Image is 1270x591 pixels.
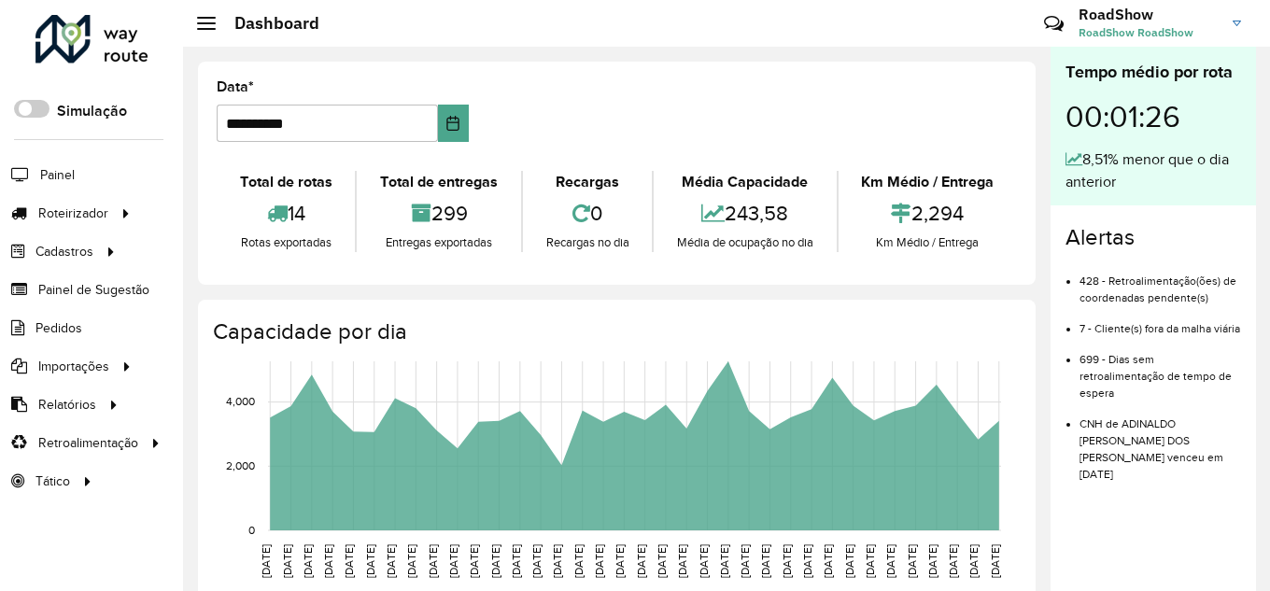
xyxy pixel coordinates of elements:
[361,171,515,193] div: Total de entregas
[361,233,515,252] div: Entregas exportadas
[926,544,938,578] text: [DATE]
[226,459,255,471] text: 2,000
[1065,60,1241,85] div: Tempo médio por rota
[57,100,127,122] label: Simulação
[302,544,314,578] text: [DATE]
[530,544,543,578] text: [DATE]
[947,544,959,578] text: [DATE]
[361,193,515,233] div: 299
[1034,4,1074,44] a: Contato Rápido
[510,544,522,578] text: [DATE]
[528,171,647,193] div: Recargas
[528,233,647,252] div: Recargas no dia
[843,233,1012,252] div: Km Médio / Entrega
[322,544,334,578] text: [DATE]
[405,544,417,578] text: [DATE]
[226,396,255,408] text: 4,000
[635,544,647,578] text: [DATE]
[438,105,469,142] button: Choose Date
[40,165,75,185] span: Painel
[38,280,149,300] span: Painel de Sugestão
[967,544,980,578] text: [DATE]
[385,544,397,578] text: [DATE]
[1065,148,1241,193] div: 8,51% menor que o dia anterior
[614,544,626,578] text: [DATE]
[343,544,355,578] text: [DATE]
[572,544,585,578] text: [DATE]
[35,318,82,338] span: Pedidos
[35,471,70,491] span: Tático
[248,524,255,536] text: 0
[658,233,831,252] div: Média de ocupação no dia
[468,544,480,578] text: [DATE]
[1079,24,1219,41] span: RoadShow RoadShow
[843,193,1012,233] div: 2,294
[658,193,831,233] div: 243,58
[1079,401,1241,483] li: CNH de ADINALDO [PERSON_NAME] DOS [PERSON_NAME] venceu em [DATE]
[38,357,109,376] span: Importações
[221,233,350,252] div: Rotas exportadas
[698,544,710,578] text: [DATE]
[676,544,688,578] text: [DATE]
[843,171,1012,193] div: Km Médio / Entrega
[38,395,96,415] span: Relatórios
[739,544,751,578] text: [DATE]
[781,544,793,578] text: [DATE]
[843,544,855,578] text: [DATE]
[1079,337,1241,401] li: 699 - Dias sem retroalimentação de tempo de espera
[718,544,730,578] text: [DATE]
[593,544,605,578] text: [DATE]
[447,544,459,578] text: [DATE]
[906,544,918,578] text: [DATE]
[38,204,108,223] span: Roteirizador
[1079,6,1219,23] h3: RoadShow
[1079,259,1241,306] li: 428 - Retroalimentação(ões) de coordenadas pendente(s)
[213,318,1017,345] h4: Capacidade por dia
[989,544,1001,578] text: [DATE]
[221,193,350,233] div: 14
[864,544,876,578] text: [DATE]
[260,544,272,578] text: [DATE]
[489,544,501,578] text: [DATE]
[884,544,896,578] text: [DATE]
[217,76,254,98] label: Data
[528,193,647,233] div: 0
[801,544,813,578] text: [DATE]
[656,544,668,578] text: [DATE]
[38,433,138,453] span: Retroalimentação
[427,544,439,578] text: [DATE]
[551,544,563,578] text: [DATE]
[281,544,293,578] text: [DATE]
[658,171,831,193] div: Média Capacidade
[1065,85,1241,148] div: 00:01:26
[221,171,350,193] div: Total de rotas
[822,544,834,578] text: [DATE]
[216,13,319,34] h2: Dashboard
[35,242,93,261] span: Cadastros
[1079,306,1241,337] li: 7 - Cliente(s) fora da malha viária
[364,544,376,578] text: [DATE]
[759,544,771,578] text: [DATE]
[1065,224,1241,251] h4: Alertas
